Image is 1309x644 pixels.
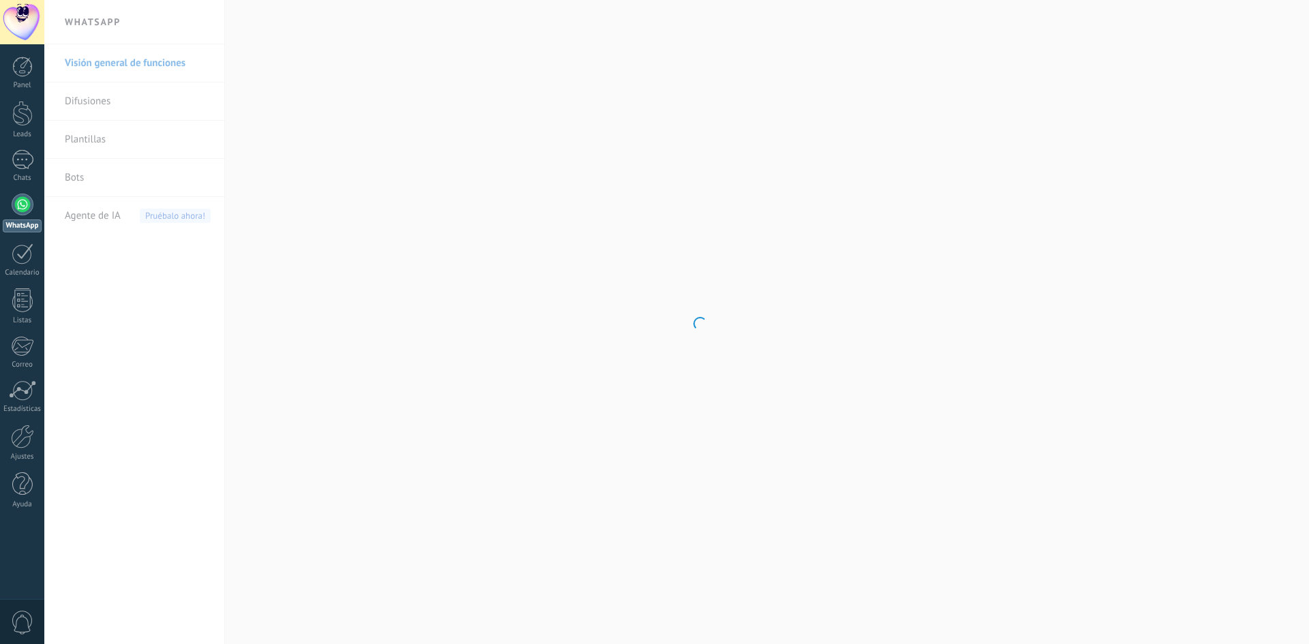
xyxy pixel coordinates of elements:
[3,361,42,369] div: Correo
[3,316,42,325] div: Listas
[3,500,42,509] div: Ayuda
[3,269,42,277] div: Calendario
[3,81,42,90] div: Panel
[3,405,42,414] div: Estadísticas
[3,174,42,183] div: Chats
[3,130,42,139] div: Leads
[3,453,42,461] div: Ajustes
[3,219,42,232] div: WhatsApp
